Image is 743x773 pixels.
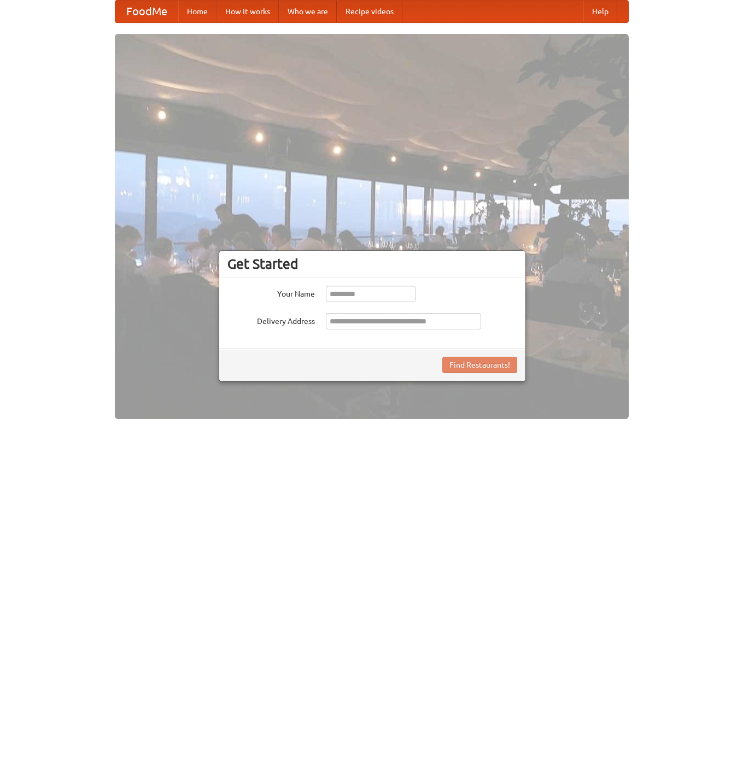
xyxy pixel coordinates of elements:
[337,1,402,22] a: Recipe videos
[583,1,617,22] a: Help
[217,1,279,22] a: How it works
[115,1,178,22] a: FoodMe
[442,357,517,373] button: Find Restaurants!
[227,256,517,272] h3: Get Started
[227,313,315,327] label: Delivery Address
[178,1,217,22] a: Home
[227,286,315,299] label: Your Name
[279,1,337,22] a: Who we are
